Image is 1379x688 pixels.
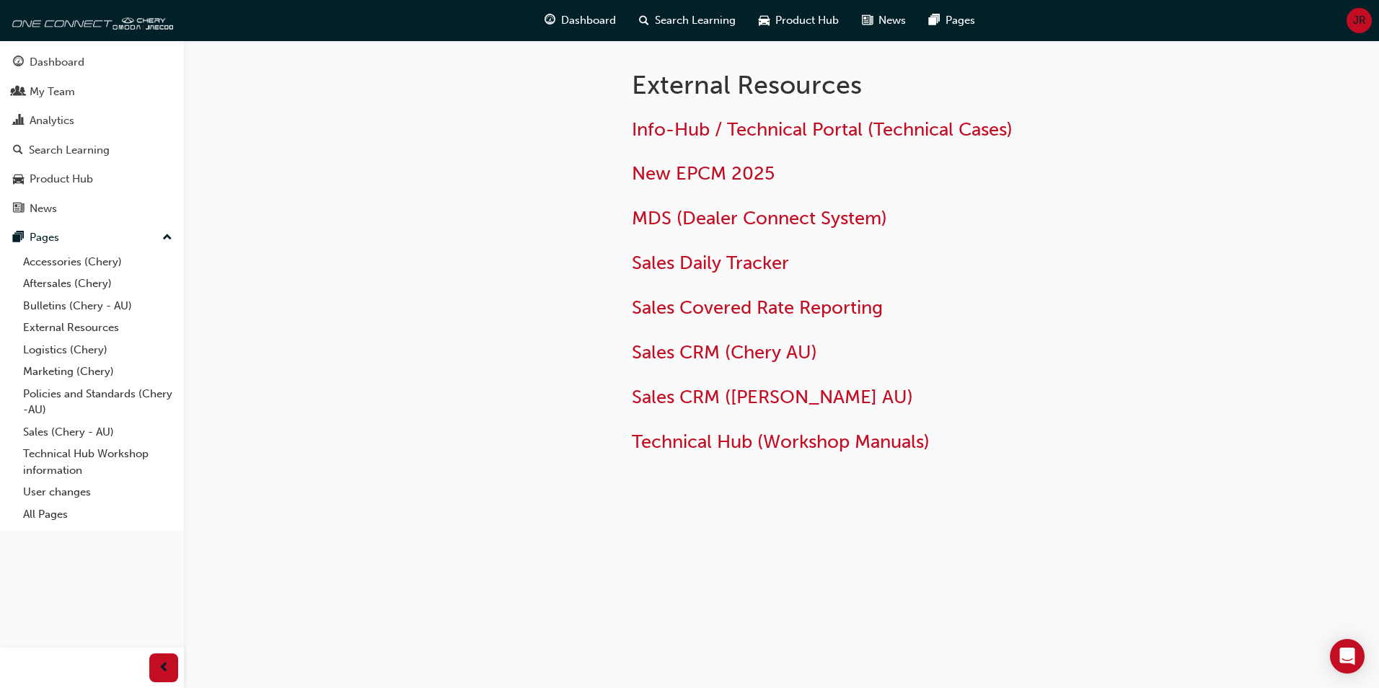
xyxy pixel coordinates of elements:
a: Bulletins (Chery - AU) [17,295,178,317]
button: Pages [6,224,178,251]
a: Aftersales (Chery) [17,273,178,295]
a: guage-iconDashboard [533,6,627,35]
a: Sales Daily Tracker [632,252,789,274]
span: news-icon [13,203,24,216]
span: search-icon [639,12,649,30]
a: Technical Hub (Workshop Manuals) [632,431,930,453]
span: pages-icon [929,12,940,30]
a: car-iconProduct Hub [747,6,850,35]
div: News [30,200,57,217]
a: MDS (Dealer Connect System) [632,207,887,229]
a: Sales CRM (Chery AU) [632,341,817,363]
a: User changes [17,481,178,503]
span: guage-icon [545,12,555,30]
span: Dashboard [561,12,616,29]
span: News [878,12,906,29]
a: My Team [6,79,178,105]
a: Sales Covered Rate Reporting [632,296,883,319]
a: External Resources [17,317,178,339]
div: Pages [30,229,59,246]
span: car-icon [759,12,770,30]
div: Analytics [30,113,74,129]
a: Marketing (Chery) [17,361,178,383]
span: Pages [946,12,975,29]
a: Search Learning [6,137,178,164]
button: DashboardMy TeamAnalyticsSearch LearningProduct HubNews [6,46,178,224]
div: Search Learning [29,142,110,159]
a: Policies and Standards (Chery -AU) [17,383,178,421]
a: Analytics [6,107,178,134]
span: chart-icon [13,115,24,128]
div: My Team [30,84,75,100]
a: news-iconNews [850,6,917,35]
span: up-icon [162,229,172,247]
div: Open Intercom Messenger [1330,639,1365,674]
h1: External Resources [632,69,1105,101]
a: pages-iconPages [917,6,987,35]
span: search-icon [13,144,23,157]
a: Sales (Chery - AU) [17,421,178,444]
a: New EPCM 2025 [632,162,775,185]
a: All Pages [17,503,178,526]
span: Product Hub [775,12,839,29]
span: people-icon [13,86,24,99]
div: Dashboard [30,54,84,71]
a: search-iconSearch Learning [627,6,747,35]
img: oneconnect [7,6,173,35]
button: JR [1347,8,1372,33]
span: pages-icon [13,231,24,244]
span: news-icon [862,12,873,30]
span: prev-icon [159,659,169,677]
span: car-icon [13,173,24,186]
a: Info-Hub / Technical Portal (Technical Cases) [632,118,1013,141]
span: guage-icon [13,56,24,69]
a: Accessories (Chery) [17,251,178,273]
a: Dashboard [6,49,178,76]
a: Logistics (Chery) [17,339,178,361]
a: Technical Hub Workshop information [17,443,178,481]
a: News [6,195,178,222]
div: Product Hub [30,171,93,188]
span: Search Learning [655,12,736,29]
a: Sales CRM ([PERSON_NAME] AU) [632,386,913,408]
a: Product Hub [6,166,178,193]
span: JR [1353,12,1366,29]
